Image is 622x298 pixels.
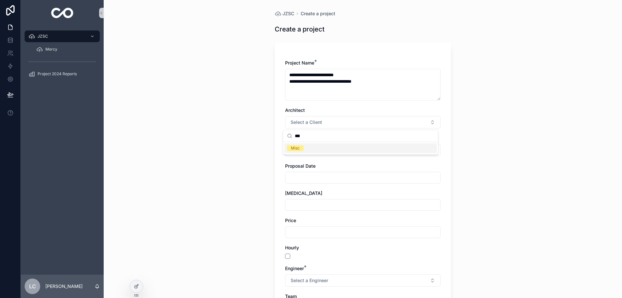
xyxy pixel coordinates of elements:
span: JZSC [282,10,294,17]
button: Select Button [285,116,441,128]
span: Select a Client [291,119,322,125]
span: Engineer [285,266,304,271]
a: Mercy [32,43,100,55]
span: Select a Engineer [291,277,328,284]
div: Suggestions [283,142,438,154]
span: JZSC [38,34,48,39]
img: App logo [51,8,74,18]
a: Project 2024 Reports [25,68,100,80]
div: scrollable content [21,26,104,88]
span: Proposal Date [285,163,316,169]
span: Project Name [285,60,314,66]
a: JZSC [25,30,100,42]
p: [PERSON_NAME] [45,283,83,290]
div: Misc [291,145,300,151]
h1: Create a project [275,25,325,34]
a: JZSC [275,10,294,17]
span: Hourly [285,245,299,250]
span: Project 2024 Reports [38,71,77,77]
span: [MEDICAL_DATA] [285,190,322,196]
span: Price [285,218,296,223]
a: Create a project [301,10,335,17]
span: Architect [285,107,305,113]
span: Mercy [45,47,57,52]
button: Select Button [285,274,441,287]
span: LC [29,282,36,290]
